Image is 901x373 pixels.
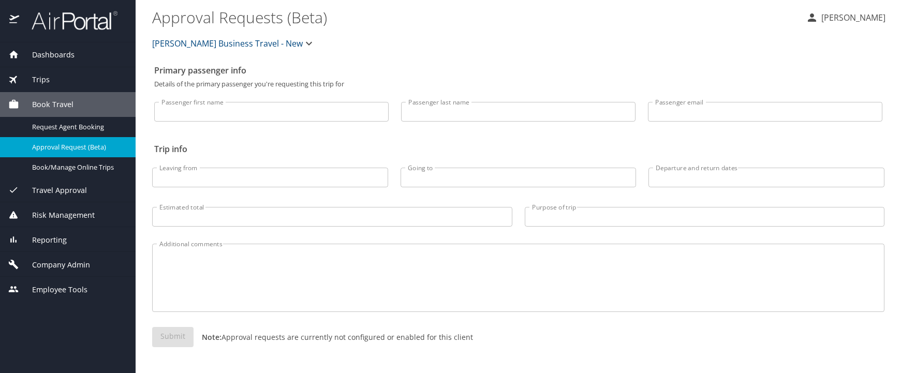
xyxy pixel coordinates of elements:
button: [PERSON_NAME] Business Travel - New [148,33,319,54]
span: Dashboards [19,49,75,61]
p: Approval requests are currently not configured or enabled for this client [194,332,473,342]
span: Book/Manage Online Trips [32,162,123,172]
span: Request Agent Booking [32,122,123,132]
span: Employee Tools [19,284,87,295]
p: [PERSON_NAME] [818,11,885,24]
strong: Note: [202,332,221,342]
img: airportal-logo.png [20,10,117,31]
span: Book Travel [19,99,73,110]
span: [PERSON_NAME] Business Travel - New [152,36,303,51]
h1: Approval Requests (Beta) [152,1,797,33]
span: Reporting [19,234,67,246]
h2: Trip info [154,141,882,157]
span: Travel Approval [19,185,87,196]
button: [PERSON_NAME] [802,8,890,27]
p: Details of the primary passenger you're requesting this trip for [154,81,882,87]
h2: Primary passenger info [154,62,882,79]
span: Trips [19,74,50,85]
span: Risk Management [19,210,95,221]
img: icon-airportal.png [9,10,20,31]
span: Company Admin [19,259,90,271]
span: Approval Request (Beta) [32,142,123,152]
